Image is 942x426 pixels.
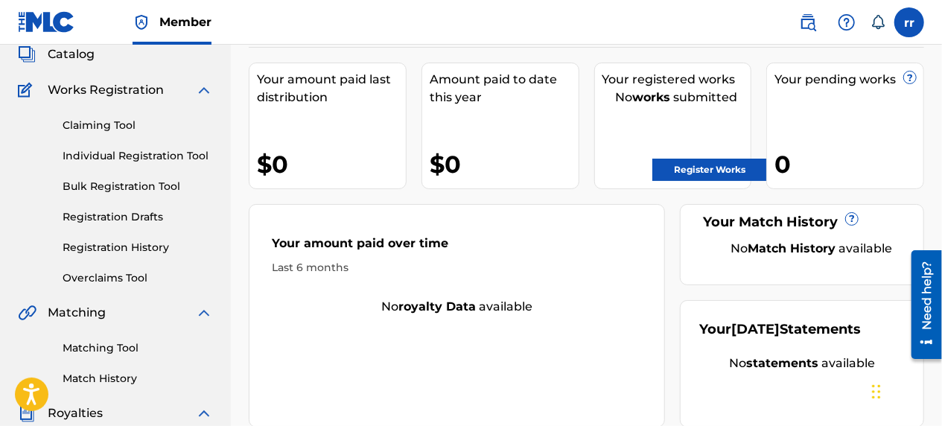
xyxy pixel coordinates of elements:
span: ? [904,71,916,83]
img: expand [195,81,213,99]
img: Catalog [18,45,36,63]
img: search [799,13,817,31]
a: Individual Registration Tool [63,148,213,164]
div: No available [699,355,905,372]
span: Member [159,13,211,31]
div: Your amount paid over time [272,235,642,260]
strong: royalty data [398,299,476,314]
a: Claiming Tool [63,118,213,133]
strong: Match History [748,241,836,255]
img: Royalties [18,404,36,422]
a: Overclaims Tool [63,270,213,286]
div: No submitted [602,89,751,106]
div: Your pending works [774,71,923,89]
div: No available [718,240,905,258]
a: Match History [63,371,213,387]
div: 0 [774,147,923,181]
a: CatalogCatalog [18,45,95,63]
div: Last 6 months [272,260,642,276]
img: Top Rightsholder [133,13,150,31]
a: Bulk Registration Tool [63,179,213,194]
div: $0 [430,147,579,181]
img: Works Registration [18,81,37,99]
img: expand [195,404,213,422]
span: Matching [48,304,106,322]
a: Registration Drafts [63,209,213,225]
img: expand [195,304,213,322]
span: ? [846,213,858,225]
a: Public Search [793,7,823,37]
div: Your Match History [699,212,905,232]
div: User Menu [894,7,924,37]
div: No available [249,298,664,316]
div: Your Statements [699,319,861,340]
a: Matching Tool [63,340,213,356]
a: Registration History [63,240,213,255]
div: Your registered works [602,71,751,89]
img: Matching [18,304,36,322]
div: Amount paid to date this year [430,71,579,106]
span: Catalog [48,45,95,63]
strong: statements [746,356,818,370]
iframe: Resource Center [900,244,942,364]
div: $0 [257,147,406,181]
span: Works Registration [48,81,164,99]
strong: works [632,90,670,104]
img: help [838,13,856,31]
div: Notifications [871,15,885,30]
img: MLC Logo [18,11,75,33]
div: Your amount paid last distribution [257,71,406,106]
iframe: Chat Widget [868,355,942,426]
span: Royalties [48,404,103,422]
span: [DATE] [731,321,780,337]
a: Register Works [652,159,767,181]
div: Drag [872,369,881,414]
div: Help [832,7,862,37]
